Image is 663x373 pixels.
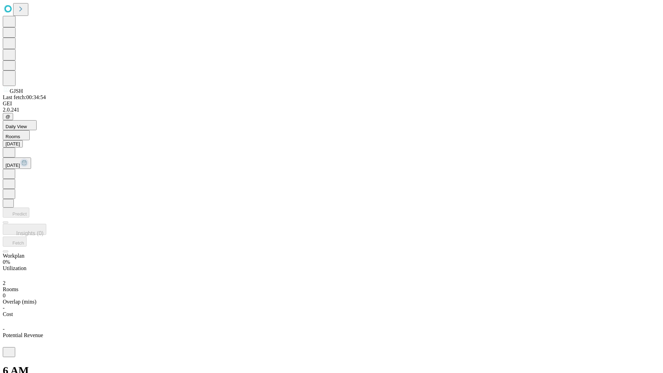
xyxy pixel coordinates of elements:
div: GEI [3,101,660,107]
span: - [3,326,4,332]
span: 0 [3,293,6,298]
button: Rooms [3,130,30,140]
span: Rooms [3,286,18,292]
span: Utilization [3,265,26,271]
span: Rooms [6,134,20,139]
button: Daily View [3,120,37,130]
span: Last fetch: 00:34:54 [3,94,46,100]
button: @ [3,113,13,120]
button: [DATE] [3,157,31,169]
button: Insights (0) [3,224,46,235]
span: - [3,305,4,311]
span: GJSH [10,88,23,94]
button: [DATE] [3,140,23,147]
span: Cost [3,311,13,317]
span: Insights (0) [16,230,44,236]
span: 0% [3,259,10,265]
button: Predict [3,208,29,218]
span: [DATE] [6,163,20,168]
span: Daily View [6,124,27,129]
span: 2 [3,280,6,286]
span: Potential Revenue [3,332,43,338]
div: 2.0.241 [3,107,660,113]
span: Workplan [3,253,25,259]
button: Fetch [3,237,27,247]
span: @ [6,114,10,119]
span: Overlap (mins) [3,299,36,305]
